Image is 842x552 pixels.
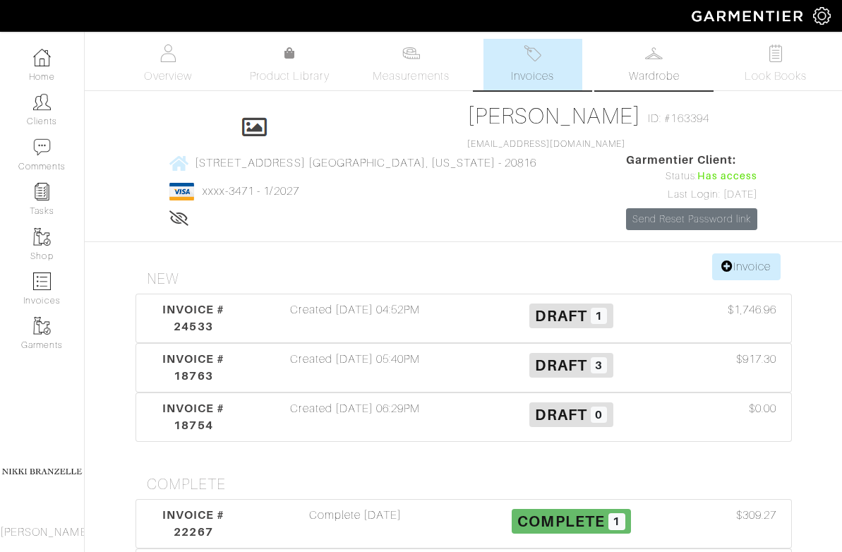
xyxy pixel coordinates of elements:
[160,44,177,62] img: basicinfo-40fd8af6dae0f16599ec9e87c0ef1c0a1fdea2edbe929e3d69a839185d80c458.svg
[361,39,461,90] a: Measurements
[162,352,224,383] span: INVOICE # 18763
[147,270,792,288] h4: New
[728,301,776,318] span: $1,746.96
[745,68,807,85] span: Look Books
[591,308,608,325] span: 1
[648,110,709,127] span: ID: #163394
[136,343,792,392] a: INVOICE # 18763 Created [DATE] 05:40PM Draft 3 $917.30
[736,507,776,524] span: $309.27
[247,301,463,335] div: Created [DATE] 04:52PM
[33,272,51,290] img: orders-icon-0abe47150d42831381b5fb84f609e132dff9fe21cb692f30cb5eec754e2cba89.png
[195,157,537,169] span: [STREET_ADDRESS] [GEOGRAPHIC_DATA], [US_STATE] - 20816
[626,187,757,203] div: Last Login: [DATE]
[33,228,51,246] img: garments-icon-b7da505a4dc4fd61783c78ac3ca0ef83fa9d6f193b1c9dc38574b1d14d53ca28.png
[467,103,642,128] a: [PERSON_NAME]
[240,45,339,85] a: Product Library
[626,208,757,230] a: Send Reset Password link
[33,49,51,66] img: dashboard-icon-dbcd8f5a0b271acd01030246c82b418ddd0df26cd7fceb0bd07c9910d44c42f6.png
[203,185,299,198] a: xxxx-3471 - 1/2027
[591,357,608,374] span: 3
[685,4,813,28] img: garmentier-logo-header-white-b43fb05a5012e4ada735d5af1a66efaba907eab6374d6393d1fbf88cb4ef424d.png
[626,152,757,169] span: Garmentier Client:
[697,169,758,184] span: Has access
[524,44,541,62] img: orders-27d20c2124de7fd6de4e0e44c1d41de31381a507db9b33961299e4e07d508b8c.svg
[813,7,831,25] img: gear-icon-white-bd11855cb880d31180b6d7d6211b90ccbf57a29d726f0c71d8c61bd08dd39cc2.png
[766,44,784,62] img: todo-9ac3debb85659649dc8f770b8b6100bb5dab4b48dedcbae339e5042a72dfd3cc.svg
[169,154,537,172] a: [STREET_ADDRESS] [GEOGRAPHIC_DATA], [US_STATE] - 20816
[511,68,554,85] span: Invoices
[736,351,776,368] span: $917.30
[591,407,608,424] span: 0
[535,307,587,325] span: Draft
[535,406,587,424] span: Draft
[373,68,450,85] span: Measurements
[247,400,463,434] div: Created [DATE] 06:29PM
[605,39,704,90] a: Wardrobe
[608,513,625,530] span: 1
[162,508,224,539] span: INVOICE # 22267
[626,169,757,184] div: Status:
[645,44,663,62] img: wardrobe-487a4870c1b7c33e795ec22d11cfc2ed9d08956e64fb3008fe2437562e282088.svg
[136,499,792,548] a: INVOICE # 22267 Complete [DATE] Complete 1 $309.27
[712,253,780,280] a: Invoice
[402,44,420,62] img: measurements-466bbee1fd09ba9460f595b01e5d73f9e2bff037440d3c8f018324cb6cdf7a4a.svg
[247,351,463,385] div: Created [DATE] 05:40PM
[726,39,825,90] a: Look Books
[162,402,224,432] span: INVOICE # 18754
[136,294,792,343] a: INVOICE # 24533 Created [DATE] 04:52PM Draft 1 $1,746.96
[162,303,224,333] span: INVOICE # 24533
[517,512,604,530] span: Complete
[136,392,792,442] a: INVOICE # 18754 Created [DATE] 06:29PM Draft 0 $0.00
[629,68,680,85] span: Wardrobe
[147,476,792,493] h4: Complete
[119,39,217,90] a: Overview
[749,400,776,417] span: $0.00
[250,68,330,85] span: Product Library
[33,138,51,156] img: comment-icon-a0a6a9ef722e966f86d9cbdc48e553b5cf19dbc54f86b18d962a5391bc8f6eb6.png
[467,139,625,149] a: [EMAIL_ADDRESS][DOMAIN_NAME]
[247,507,463,541] div: Complete [DATE]
[33,93,51,111] img: clients-icon-6bae9207a08558b7cb47a8932f037763ab4055f8c8b6bfacd5dc20c3e0201464.png
[33,317,51,335] img: garments-icon-b7da505a4dc4fd61783c78ac3ca0ef83fa9d6f193b1c9dc38574b1d14d53ca28.png
[169,183,194,200] img: visa-934b35602734be37eb7d5d7e5dbcd2044c359bf20a24dc3361ca3fa54326a8a7.png
[144,68,191,85] span: Overview
[33,183,51,200] img: reminder-icon-8004d30b9f0a5d33ae49ab947aed9ed385cf756f9e5892f1edd6e32f2345188e.png
[535,356,587,374] span: Draft
[483,39,582,90] a: Invoices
